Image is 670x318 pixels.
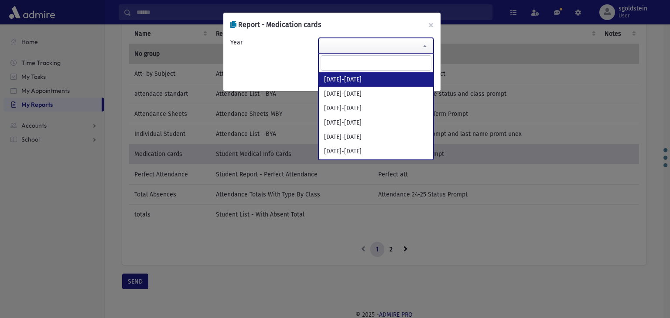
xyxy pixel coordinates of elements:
[319,72,433,87] li: [DATE]-[DATE]
[319,159,433,173] li: [DATE]-[DATE]
[319,130,433,144] li: [DATE]-[DATE]
[319,101,433,115] li: [DATE]-[DATE]
[421,13,441,37] button: ×
[319,87,433,101] li: [DATE]-[DATE]
[230,20,321,30] h6: Report - Medication cards
[319,115,433,130] li: [DATE]-[DATE]
[230,38,243,47] label: Year
[319,144,433,159] li: [DATE]-[DATE]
